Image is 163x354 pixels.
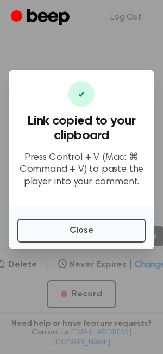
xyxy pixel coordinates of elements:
[17,219,146,243] button: Close
[17,114,146,143] h3: Link copied to your clipboard
[99,4,152,30] a: Log Out
[17,152,146,189] p: Press Control + V (Mac: ⌘ Command + V) to paste the player into your comment.
[68,81,95,107] div: ✔
[11,7,72,28] a: Beep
